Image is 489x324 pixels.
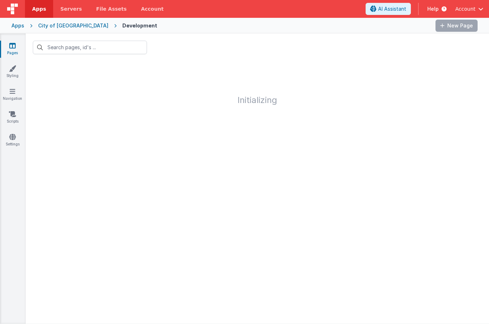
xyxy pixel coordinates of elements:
[38,22,108,29] div: City of [GEOGRAPHIC_DATA]
[122,22,157,29] div: Development
[96,5,127,12] span: File Assets
[26,61,489,105] h1: Initializing
[11,22,24,29] div: Apps
[32,5,46,12] span: Apps
[455,5,483,12] button: Account
[60,5,82,12] span: Servers
[378,5,406,12] span: AI Assistant
[427,5,439,12] span: Help
[455,5,475,12] span: Account
[366,3,411,15] button: AI Assistant
[435,20,478,32] button: New Page
[33,41,147,54] input: Search pages, id's ...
